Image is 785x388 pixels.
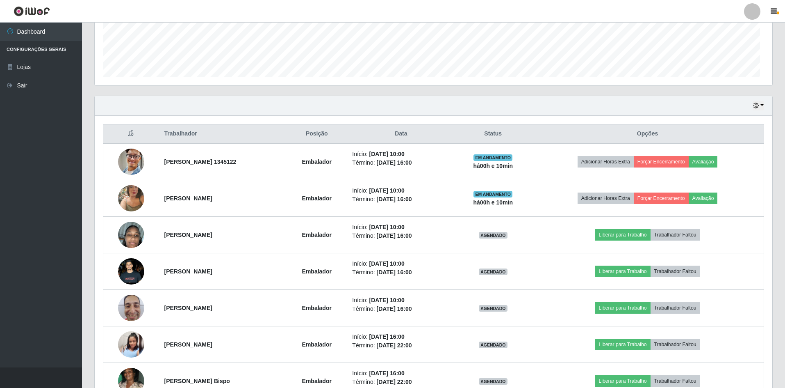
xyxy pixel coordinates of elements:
[352,259,450,268] li: Início:
[651,229,700,241] button: Trabalhador Faltou
[118,290,144,325] img: 1759709023140.jpeg
[578,193,634,204] button: Adicionar Horas Extra
[352,232,450,240] li: Término:
[352,378,450,386] li: Término:
[164,268,212,275] strong: [PERSON_NAME]
[595,266,650,277] button: Liberar para Trabalho
[651,266,700,277] button: Trabalhador Faltou
[352,305,450,313] li: Término:
[118,138,144,185] img: 1755341195126.jpeg
[352,195,450,204] li: Término:
[369,297,405,303] time: [DATE] 10:00
[473,199,513,206] strong: há 00 h e 10 min
[118,242,144,301] img: 1758217601154.jpeg
[352,268,450,277] li: Término:
[595,229,650,241] button: Liberar para Trabalho
[369,151,405,157] time: [DATE] 10:00
[352,150,450,158] li: Início:
[352,223,450,232] li: Início:
[651,302,700,314] button: Trabalhador Faltou
[376,379,412,385] time: [DATE] 22:00
[595,339,650,350] button: Liberar para Trabalho
[164,378,230,384] strong: [PERSON_NAME] Bispo
[376,305,412,312] time: [DATE] 16:00
[689,193,718,204] button: Avaliação
[302,378,332,384] strong: Embalador
[473,163,513,169] strong: há 00 h e 10 min
[347,124,455,144] th: Data
[595,302,650,314] button: Liberar para Trabalho
[118,211,144,258] img: 1755386143751.jpeg
[369,333,405,340] time: [DATE] 16:00
[473,191,512,197] span: EM ANDAMENTO
[479,269,507,275] span: AGENDADO
[164,232,212,238] strong: [PERSON_NAME]
[651,375,700,387] button: Trabalhador Faltou
[164,341,212,348] strong: [PERSON_NAME]
[352,341,450,350] li: Término:
[302,268,332,275] strong: Embalador
[578,156,634,168] button: Adicionar Horas Extra
[376,196,412,202] time: [DATE] 16:00
[302,195,332,202] strong: Embalador
[352,158,450,167] li: Término:
[479,342,507,348] span: AGENDADO
[352,296,450,305] li: Início:
[302,232,332,238] strong: Embalador
[455,124,531,144] th: Status
[479,305,507,312] span: AGENDADO
[164,158,237,165] strong: [PERSON_NAME] 1345122
[352,369,450,378] li: Início:
[369,187,405,194] time: [DATE] 10:00
[531,124,764,144] th: Opções
[164,195,212,202] strong: [PERSON_NAME]
[595,375,650,387] button: Liberar para Trabalho
[473,154,512,161] span: EM ANDAMENTO
[634,193,689,204] button: Forçar Encerramento
[479,232,507,239] span: AGENDADO
[376,232,412,239] time: [DATE] 16:00
[689,156,718,168] button: Avaliação
[302,158,332,165] strong: Embalador
[352,333,450,341] li: Início:
[14,6,50,16] img: CoreUI Logo
[376,159,412,166] time: [DATE] 16:00
[352,186,450,195] li: Início:
[302,341,332,348] strong: Embalador
[164,305,212,311] strong: [PERSON_NAME]
[302,305,332,311] strong: Embalador
[118,323,144,366] img: 1754349075711.jpeg
[651,339,700,350] button: Trabalhador Faltou
[118,175,144,222] img: 1752848307158.jpeg
[634,156,689,168] button: Forçar Encerramento
[369,370,405,377] time: [DATE] 16:00
[159,124,287,144] th: Trabalhador
[376,342,412,349] time: [DATE] 22:00
[286,124,347,144] th: Posição
[369,260,405,267] time: [DATE] 10:00
[479,378,507,385] span: AGENDADO
[376,269,412,276] time: [DATE] 16:00
[369,224,405,230] time: [DATE] 10:00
